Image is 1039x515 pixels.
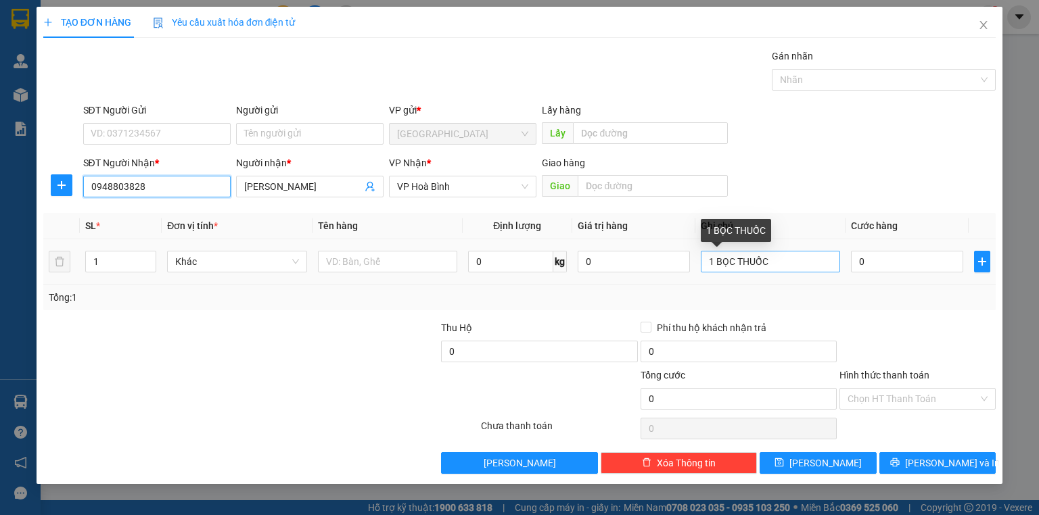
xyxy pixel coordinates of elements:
[318,220,358,231] span: Tên hàng
[493,220,541,231] span: Định lượng
[397,124,528,144] span: Sài Gòn
[83,155,231,170] div: SĐT Người Nhận
[578,251,690,272] input: 0
[642,458,651,468] span: delete
[236,155,384,170] div: Người nhận
[167,220,218,231] span: Đơn vị tính
[153,17,296,28] span: Yêu cầu xuất hóa đơn điện tử
[879,452,996,474] button: printer[PERSON_NAME] và In
[236,103,384,118] div: Người gửi
[389,103,536,118] div: VP gửi
[772,51,813,62] label: Gán nhãn
[657,456,716,470] span: Xóa Thông tin
[441,452,597,474] button: [PERSON_NAME]
[890,458,900,468] span: printer
[85,220,96,231] span: SL
[905,456,1000,470] span: [PERSON_NAME] và In
[175,251,298,272] span: Khác
[43,18,53,27] span: plus
[153,18,164,28] img: icon
[49,290,402,305] div: Tổng: 1
[578,220,628,231] span: Giá trị hàng
[601,452,757,474] button: deleteXóa Thông tin
[651,320,772,335] span: Phí thu hộ khách nhận trả
[43,17,131,28] span: TẠO ĐƠN HÀNG
[965,7,1002,45] button: Close
[578,175,728,197] input: Dọc đường
[542,157,585,168] span: Giao hàng
[851,220,898,231] span: Cước hàng
[641,370,685,381] span: Tổng cước
[760,452,877,474] button: save[PERSON_NAME]
[839,370,929,381] label: Hình thức thanh toán
[542,122,573,144] span: Lấy
[789,456,862,470] span: [PERSON_NAME]
[975,256,990,267] span: plus
[974,251,990,272] button: plus
[701,219,771,242] div: 1 BỌC THUỐC
[553,251,567,272] span: kg
[49,251,70,272] button: delete
[51,180,72,191] span: plus
[441,322,472,333] span: Thu Hộ
[389,157,427,168] span: VP Nhận
[701,251,840,272] input: Ghi Chú
[480,418,639,442] div: Chưa thanh toán
[775,458,784,468] span: save
[978,20,989,30] span: close
[365,181,375,192] span: user-add
[573,122,728,144] input: Dọc đường
[542,175,578,197] span: Giao
[83,103,231,118] div: SĐT Người Gửi
[542,105,581,116] span: Lấy hàng
[397,176,528,197] span: VP Hoà Bình
[695,213,846,239] th: Ghi chú
[484,456,556,470] span: [PERSON_NAME]
[51,174,72,196] button: plus
[318,251,457,272] input: VD: Bàn, Ghế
